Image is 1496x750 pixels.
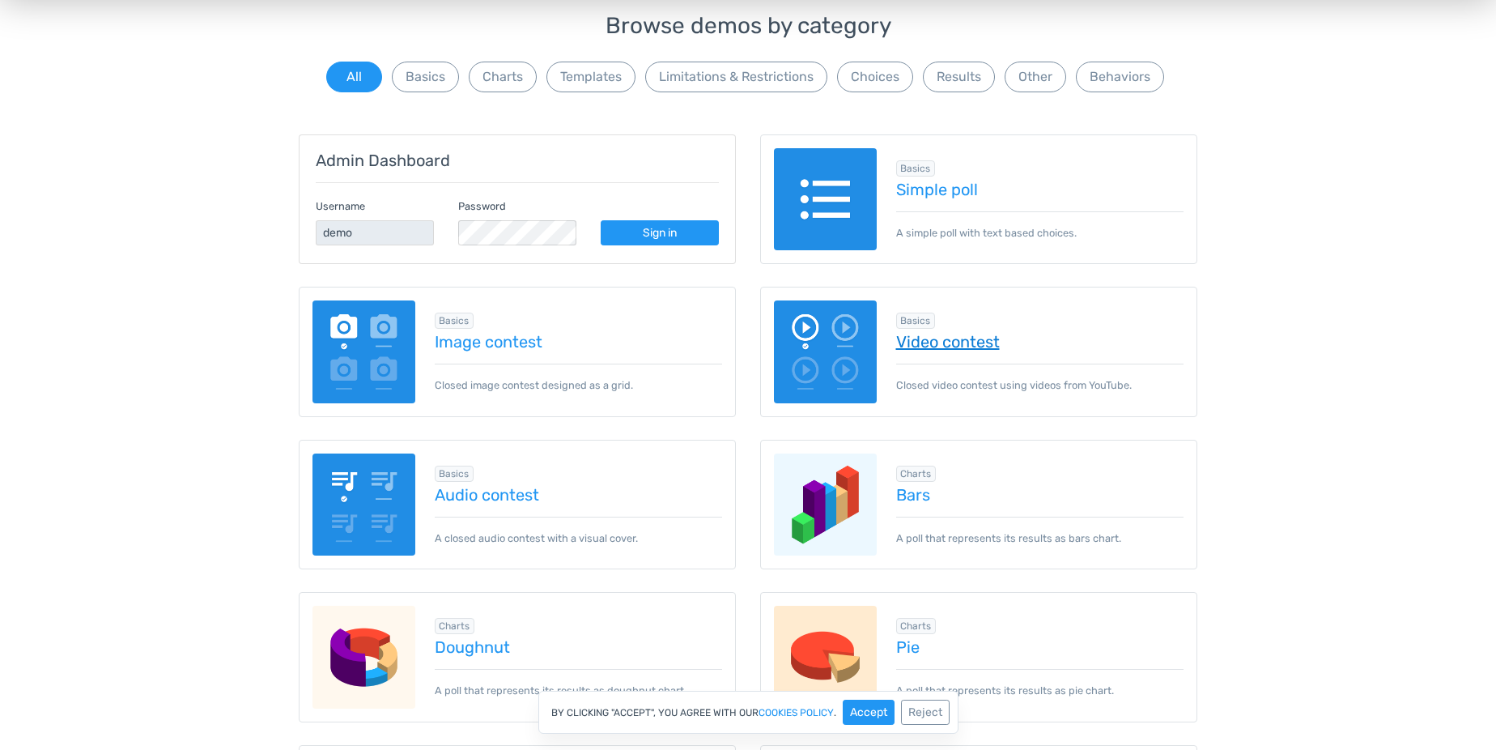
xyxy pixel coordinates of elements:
button: Choices [837,62,913,92]
a: Bars [896,486,1184,504]
span: Browse all in Charts [896,618,937,634]
button: Charts [469,62,537,92]
button: Accept [843,700,895,725]
div: By clicking "Accept", you agree with our . [538,691,958,734]
h3: Browse demos by category [299,14,1197,39]
button: Limitations & Restrictions [645,62,827,92]
p: A poll that represents its results as doughnut chart. [435,669,723,698]
img: video-poll.png.webp [774,300,877,403]
span: Browse all in Basics [435,466,474,482]
span: Browse all in Basics [435,313,474,329]
label: Username [316,198,365,214]
button: Templates [546,62,635,92]
p: Closed video contest using videos from YouTube. [896,364,1184,393]
p: A closed audio contest with a visual cover. [435,517,723,546]
a: Audio contest [435,486,723,504]
img: charts-doughnut.png.webp [312,606,415,709]
span: Browse all in Basics [896,313,936,329]
span: Browse all in Charts [896,466,937,482]
h5: Admin Dashboard [316,151,719,169]
button: Other [1005,62,1066,92]
img: charts-pie.png.webp [774,606,877,709]
a: Video contest [896,333,1184,351]
p: A simple poll with text based choices. [896,211,1184,241]
a: Pie [896,638,1184,656]
img: charts-bars.png.webp [774,454,877,556]
img: text-poll.png.webp [774,148,877,251]
img: audio-poll.png.webp [312,454,415,556]
p: A poll that represents its results as pie chart. [896,669,1184,698]
button: All [326,62,382,92]
span: Browse all in Charts [435,618,475,634]
button: Behaviors [1076,62,1164,92]
a: Image contest [435,333,723,351]
a: Simple poll [896,181,1184,198]
p: Closed image contest designed as a grid. [435,364,723,393]
label: Password [458,198,506,214]
button: Results [923,62,995,92]
p: A poll that represents its results as bars chart. [896,517,1184,546]
a: Sign in [601,220,719,245]
span: Browse all in Basics [896,160,936,177]
a: Doughnut [435,638,723,656]
img: image-poll.png.webp [312,300,415,403]
button: Reject [901,700,950,725]
a: cookies policy [759,708,834,718]
button: Basics [392,62,459,92]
